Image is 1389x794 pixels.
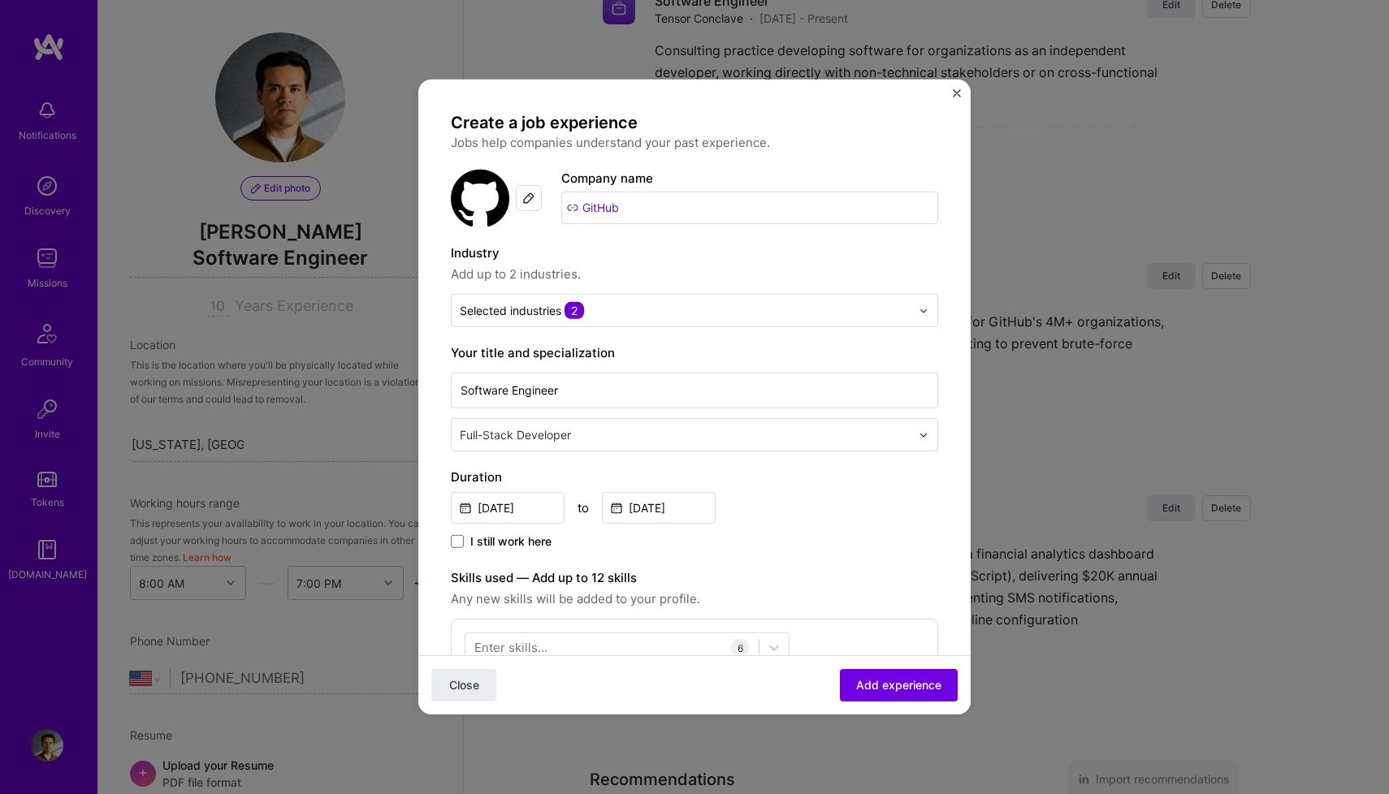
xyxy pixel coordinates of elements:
button: Close [953,89,961,106]
img: Company logo [451,169,509,227]
span: Close [449,677,479,693]
img: drop icon [919,429,928,439]
input: Role name [451,373,938,408]
span: Any new skills will be added to your profile. [451,589,938,609]
div: 6 [731,639,749,657]
button: Close [431,669,496,701]
input: Search for a company... [561,192,938,224]
span: I still work here [470,533,552,550]
div: Edit [516,185,542,211]
button: Add experience [840,669,958,701]
input: Date [602,492,716,524]
p: Jobs help companies understand your past experience. [451,133,938,153]
div: to [578,499,589,516]
div: Enter skills... [474,639,547,656]
span: 2 [565,302,584,319]
img: drop icon [919,305,928,315]
label: Duration [451,468,938,487]
img: Edit [522,192,535,205]
div: Selected industries [460,302,584,319]
span: Add up to 2 industries. [451,265,938,284]
label: Your title and specialization [451,343,938,363]
span: Add experience [856,677,941,693]
label: Industry [451,244,938,263]
label: Company name [561,170,653,186]
h4: Create a job experience [451,112,938,133]
label: Skills used — Add up to 12 skills [451,568,938,588]
input: Date [451,492,565,524]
